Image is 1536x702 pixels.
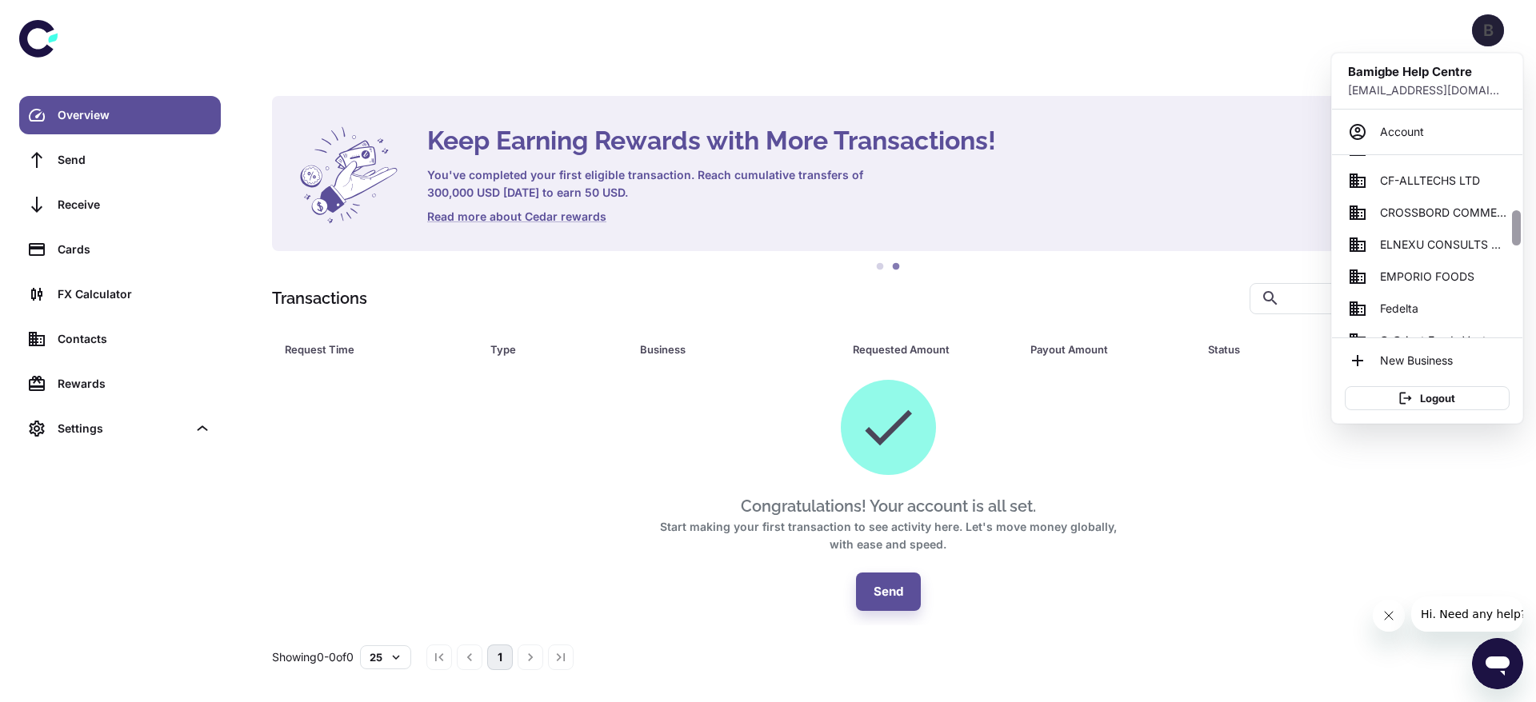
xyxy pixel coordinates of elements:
[1380,204,1506,221] span: CROSSBORD COMMERCIAL HUB
[1338,345,1516,377] li: New Business
[1472,638,1523,689] iframe: Button to launch messaging window
[1380,300,1418,317] span: Fedelta
[1380,268,1474,285] span: EMPORIO FOODS
[10,11,115,24] span: Hi. Need any help?
[1345,386,1510,410] button: Logout
[1380,172,1480,189] span: CF-ALLTECHS LTD
[1411,596,1523,632] iframe: Message from company
[1380,332,1506,349] span: G-Orient Foods Ventures
[1348,63,1506,82] h6: Bamigbe Help Centre
[1348,82,1506,99] p: [EMAIL_ADDRESS][DOMAIN_NAME]
[1380,236,1506,253] span: ELNEXU CONSULTS LIMITED
[1373,600,1405,632] iframe: Close message
[1338,116,1516,148] a: Account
